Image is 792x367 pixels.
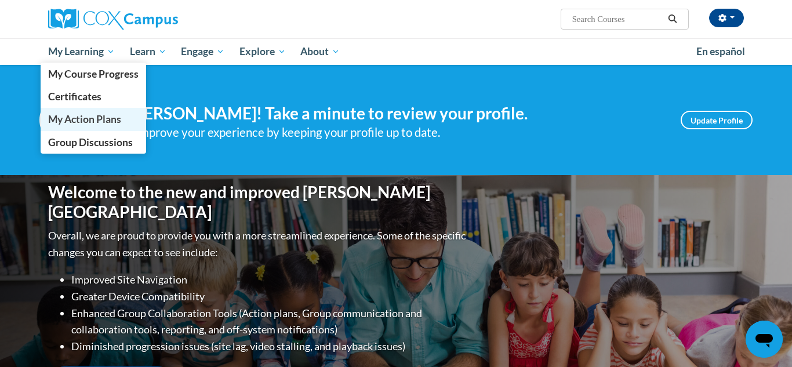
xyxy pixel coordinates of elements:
[71,305,468,339] li: Enhanced Group Collaboration Tools (Action plans, Group communication and collaboration tools, re...
[109,104,663,123] h4: Hi [PERSON_NAME]! Take a minute to review your profile.
[122,38,174,65] a: Learn
[681,111,753,129] a: Update Profile
[181,45,224,59] span: Engage
[173,38,232,65] a: Engage
[696,45,745,57] span: En español
[39,94,92,146] img: Profile Image
[689,39,753,64] a: En español
[41,108,146,130] a: My Action Plans
[239,45,286,59] span: Explore
[48,113,121,125] span: My Action Plans
[709,9,744,27] button: Account Settings
[48,45,115,59] span: My Learning
[109,123,663,142] div: Help improve your experience by keeping your profile up to date.
[48,183,468,221] h1: Welcome to the new and improved [PERSON_NAME][GEOGRAPHIC_DATA]
[71,338,468,355] li: Diminished progression issues (site lag, video stalling, and playback issues)
[31,38,761,65] div: Main menu
[48,68,139,80] span: My Course Progress
[41,85,146,108] a: Certificates
[746,321,783,358] iframe: Button to launch messaging window
[232,38,293,65] a: Explore
[293,38,348,65] a: About
[41,131,146,154] a: Group Discussions
[41,63,146,85] a: My Course Progress
[130,45,166,59] span: Learn
[48,9,178,30] img: Cox Campus
[48,9,268,30] a: Cox Campus
[48,136,133,148] span: Group Discussions
[48,227,468,261] p: Overall, we are proud to provide you with a more streamlined experience. Some of the specific cha...
[664,12,681,26] button: Search
[41,38,122,65] a: My Learning
[48,90,101,103] span: Certificates
[71,288,468,305] li: Greater Device Compatibility
[571,12,664,26] input: Search Courses
[300,45,340,59] span: About
[71,271,468,288] li: Improved Site Navigation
